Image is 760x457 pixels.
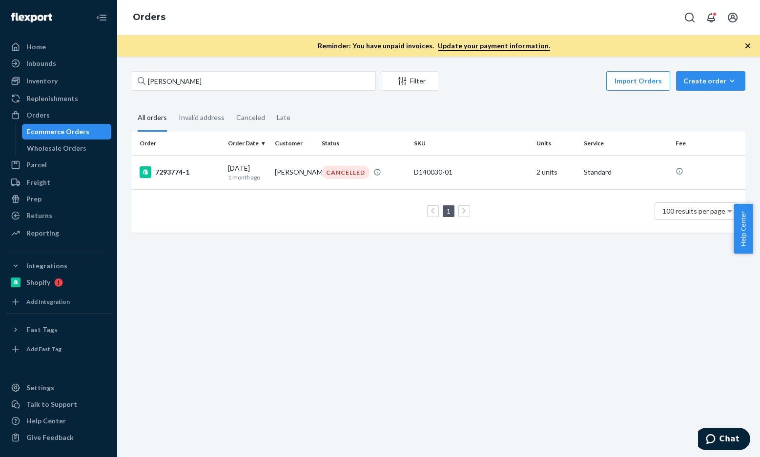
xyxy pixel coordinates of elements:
[22,140,112,156] a: Wholesale Orders
[6,39,111,55] a: Home
[236,105,265,130] div: Canceled
[6,397,111,412] button: Talk to Support
[26,278,50,287] div: Shopify
[698,428,750,452] iframe: Opens a widget where you can chat to one of our agents
[275,139,314,147] div: Customer
[26,228,59,238] div: Reporting
[26,194,41,204] div: Prep
[6,430,111,445] button: Give Feedback
[6,91,111,106] a: Replenishments
[26,433,74,442] div: Give Feedback
[6,191,111,207] a: Prep
[140,166,220,178] div: 7293774-1
[382,71,438,91] button: Filter
[26,416,66,426] div: Help Center
[6,73,111,89] a: Inventory
[701,8,721,27] button: Open notifications
[22,124,112,139] a: Ecommerce Orders
[6,157,111,173] a: Parcel
[683,76,738,86] div: Create order
[125,3,173,32] ol: breadcrumbs
[734,204,753,254] button: Help Center
[318,132,410,155] th: Status
[445,207,452,215] a: Page 1 is your current page
[6,225,111,241] a: Reporting
[11,13,52,22] img: Flexport logo
[723,8,742,27] button: Open account menu
[132,132,224,155] th: Order
[133,12,165,22] a: Orders
[533,155,579,189] td: 2 units
[322,166,370,179] div: CANCELLED
[414,167,529,177] div: D140030-01
[438,41,550,51] a: Update your payment information.
[26,94,78,103] div: Replenishments
[6,107,111,123] a: Orders
[662,207,725,215] span: 100 results per page
[6,208,111,223] a: Returns
[6,322,111,338] button: Fast Tags
[27,143,86,153] div: Wholesale Orders
[277,105,290,130] div: Late
[584,167,668,177] p: Standard
[138,105,167,132] div: All orders
[26,383,54,393] div: Settings
[382,76,438,86] div: Filter
[26,325,58,335] div: Fast Tags
[26,261,67,271] div: Integrations
[26,110,50,120] div: Orders
[318,41,550,51] p: Reminder: You have unpaid invoices.
[6,258,111,274] button: Integrations
[26,298,70,306] div: Add Integration
[606,71,670,91] button: Import Orders
[228,173,267,181] p: 1 month ago
[672,132,745,155] th: Fee
[26,59,56,68] div: Inbounds
[580,132,672,155] th: Service
[533,132,579,155] th: Units
[179,105,225,130] div: Invalid address
[6,175,111,190] a: Freight
[6,56,111,71] a: Inbounds
[26,178,50,187] div: Freight
[6,380,111,396] a: Settings
[676,71,745,91] button: Create order
[680,8,699,27] button: Open Search Box
[6,341,111,357] a: Add Fast Tag
[26,345,62,353] div: Add Fast Tag
[26,160,47,170] div: Parcel
[6,413,111,429] a: Help Center
[228,163,267,181] div: [DATE]
[26,42,46,52] div: Home
[224,132,271,155] th: Order Date
[6,294,111,310] a: Add Integration
[132,71,376,91] input: Search orders
[26,211,52,220] div: Returns
[26,76,58,86] div: Inventory
[6,275,111,290] a: Shopify
[410,132,533,155] th: SKU
[27,127,89,137] div: Ecommerce Orders
[271,155,318,189] td: [PERSON_NAME]
[26,399,77,409] div: Talk to Support
[92,8,111,27] button: Close Navigation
